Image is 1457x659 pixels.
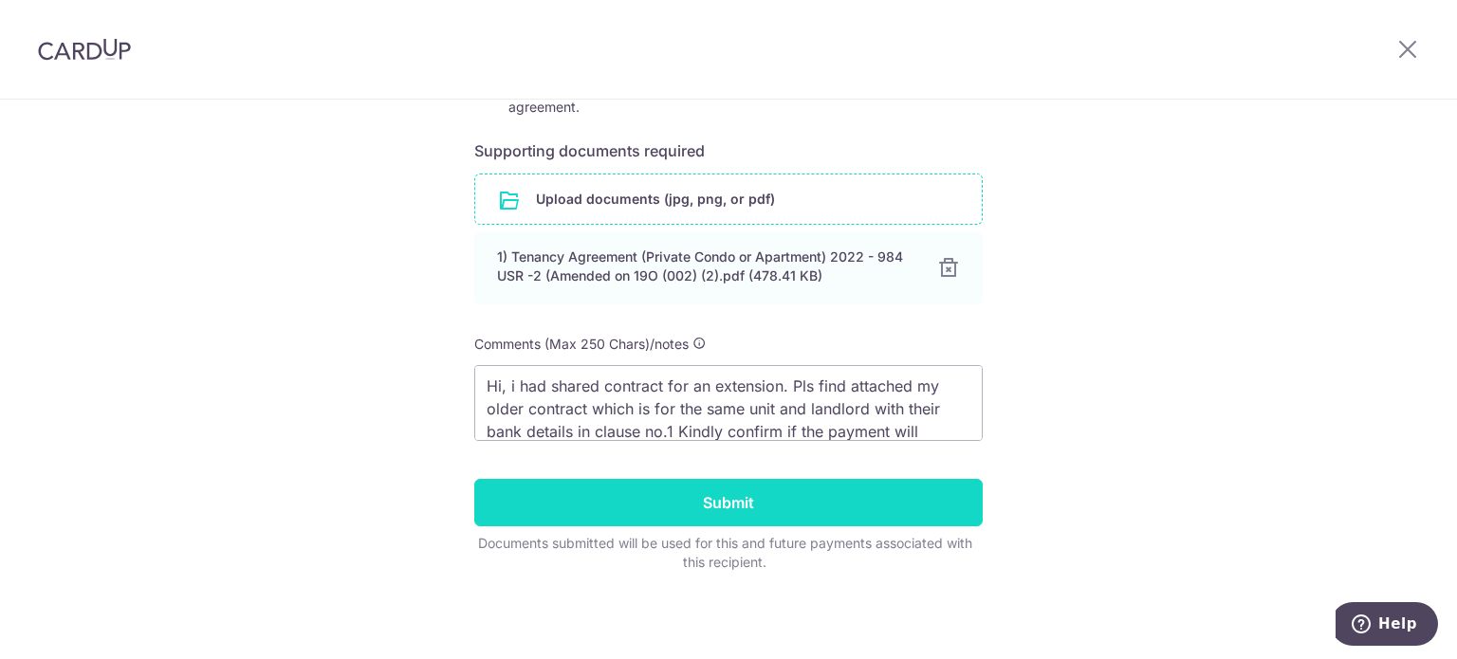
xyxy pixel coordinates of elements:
span: Comments (Max 250 Chars)/notes [474,336,689,352]
img: CardUp [38,38,131,61]
h6: Supporting documents required [474,139,983,162]
div: 1) Tenancy Agreement (Private Condo or Apartment) 2022 - 984 USR -2 (Amended on 19O (002) (2).pdf... [497,247,914,285]
div: Documents submitted will be used for this and future payments associated with this recipient. [474,534,975,572]
div: Upload documents (jpg, png, or pdf) [474,174,983,225]
iframe: Opens a widget where you can find more information [1336,602,1438,650]
input: Submit [474,479,983,526]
